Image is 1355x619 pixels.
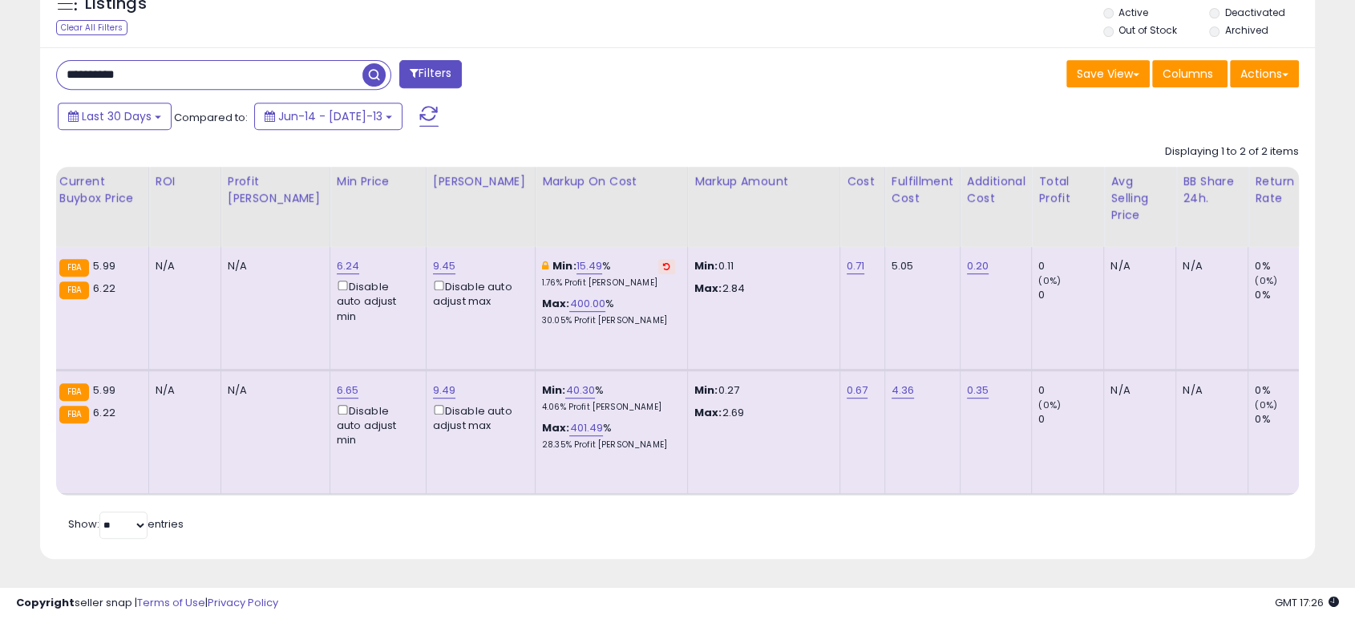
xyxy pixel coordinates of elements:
a: 6.65 [337,382,359,399]
div: 0% [1255,412,1320,427]
a: 401.49 [569,420,603,436]
p: 4.06% Profit [PERSON_NAME] [542,402,675,413]
div: seller snap | | [16,596,278,611]
div: N/A [1183,259,1236,273]
p: 0.27 [694,383,827,398]
div: % [542,421,675,451]
div: 0 [1038,383,1103,398]
span: 5.99 [93,258,115,273]
div: Disable auto adjust min [337,402,414,448]
div: Markup on Cost [542,173,681,190]
span: 6.22 [93,405,115,420]
small: FBA [59,259,89,277]
small: FBA [59,383,89,401]
div: 0% [1255,383,1320,398]
div: N/A [1110,259,1163,273]
span: 6.22 [93,281,115,296]
small: FBA [59,281,89,299]
div: 0% [1255,288,1320,302]
div: Disable auto adjust max [433,402,523,433]
label: Deactivated [1225,6,1285,19]
div: % [542,383,675,413]
small: (0%) [1038,274,1061,287]
small: (0%) [1255,399,1277,411]
button: Filters [399,60,462,88]
small: FBA [59,406,89,423]
a: 40.30 [565,382,595,399]
b: Min: [552,258,576,273]
a: 9.45 [433,258,456,274]
div: Additional Cost [967,173,1025,207]
div: N/A [156,259,208,273]
div: [PERSON_NAME] [433,173,528,190]
a: Terms of Use [137,595,205,610]
div: Cost [847,173,878,190]
label: Active [1118,6,1148,19]
div: Fulfillment Cost [892,173,953,207]
th: The percentage added to the cost of goods (COGS) that forms the calculator for Min & Max prices. [535,167,687,247]
div: Markup Amount [694,173,833,190]
small: (0%) [1038,399,1061,411]
span: 2025-08-13 17:26 GMT [1275,595,1339,610]
div: N/A [228,259,318,273]
div: 5.05 [892,259,948,273]
strong: Min: [694,382,718,398]
a: 400.00 [569,296,605,312]
div: 0% [1255,259,1320,273]
div: Current Buybox Price [59,173,142,207]
b: Min: [542,382,566,398]
p: 2.69 [694,406,827,420]
a: 0.67 [847,382,868,399]
p: 0.11 [694,259,827,273]
div: Return Rate [1255,173,1313,207]
button: Actions [1230,60,1299,87]
button: Last 30 Days [58,103,172,130]
button: Save View [1066,60,1150,87]
b: Max: [542,420,570,435]
span: Last 30 Days [82,108,152,124]
div: Disable auto adjust min [337,277,414,324]
div: 0 [1038,412,1103,427]
span: 5.99 [93,382,115,398]
a: 4.36 [892,382,915,399]
div: Disable auto adjust max [433,277,523,309]
a: Privacy Policy [208,595,278,610]
div: N/A [1110,383,1163,398]
span: Columns [1163,66,1213,82]
span: Show: entries [68,516,184,532]
div: N/A [228,383,318,398]
div: BB Share 24h. [1183,173,1241,207]
p: 1.76% Profit [PERSON_NAME] [542,277,675,289]
a: 0.35 [967,382,989,399]
strong: Max: [694,281,722,296]
div: Clear All Filters [56,20,127,35]
a: 6.24 [337,258,360,274]
div: % [542,259,675,289]
a: 15.49 [576,258,603,274]
span: Compared to: [174,110,248,125]
div: ROI [156,173,214,190]
div: N/A [156,383,208,398]
a: 9.49 [433,382,456,399]
strong: Copyright [16,595,75,610]
div: N/A [1183,383,1236,398]
div: Profit [PERSON_NAME] [228,173,323,207]
div: Displaying 1 to 2 of 2 items [1165,144,1299,160]
button: Jun-14 - [DATE]-13 [254,103,402,130]
div: Total Profit [1038,173,1097,207]
strong: Min: [694,258,718,273]
p: 2.84 [694,281,827,296]
strong: Max: [694,405,722,420]
div: Avg Selling Price [1110,173,1169,224]
p: 28.35% Profit [PERSON_NAME] [542,439,675,451]
p: 30.05% Profit [PERSON_NAME] [542,315,675,326]
small: (0%) [1255,274,1277,287]
div: % [542,297,675,326]
b: Max: [542,296,570,311]
a: 0.71 [847,258,865,274]
button: Columns [1152,60,1228,87]
div: Min Price [337,173,419,190]
label: Out of Stock [1118,23,1177,37]
label: Archived [1225,23,1268,37]
a: 0.20 [967,258,989,274]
